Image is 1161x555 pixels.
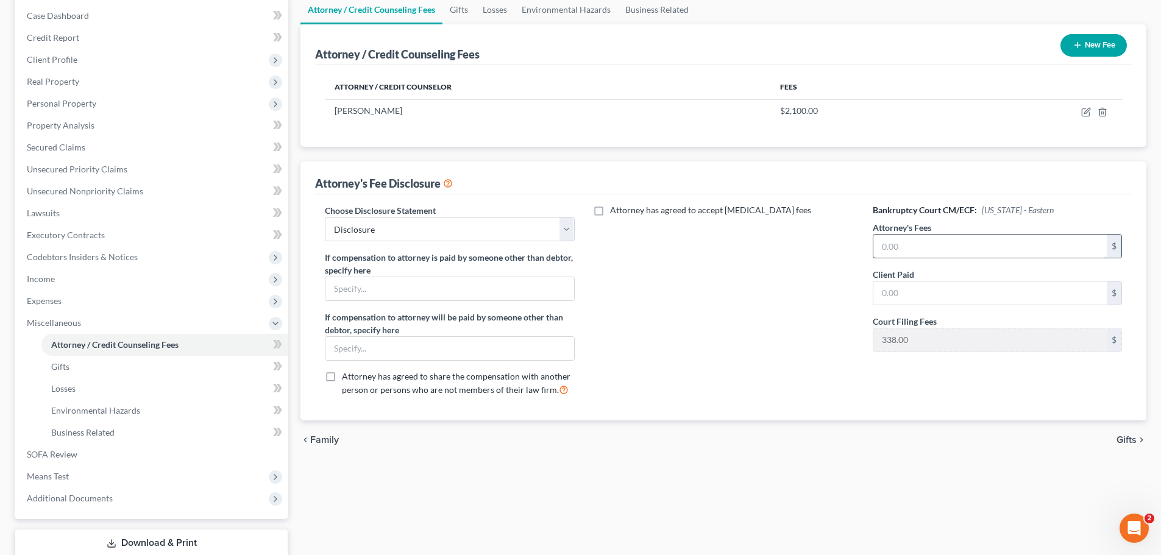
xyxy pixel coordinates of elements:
i: chevron_left [300,435,310,445]
button: New Fee [1060,34,1127,57]
a: Attorney / Credit Counseling Fees [41,334,288,356]
span: Attorney has agreed to accept [MEDICAL_DATA] fees [610,205,811,215]
i: chevron_right [1137,435,1146,445]
input: 0.00 [873,235,1107,258]
label: If compensation to attorney is paid by someone other than debtor, specify here [325,251,574,277]
span: Property Analysis [27,120,94,130]
span: Unsecured Nonpriority Claims [27,186,143,196]
a: Business Related [41,422,288,444]
label: Choose Disclosure Statement [325,204,436,217]
a: Losses [41,378,288,400]
span: Codebtors Insiders & Notices [27,252,138,262]
span: Case Dashboard [27,10,89,21]
div: Attorney / Credit Counseling Fees [315,47,480,62]
div: $ [1107,328,1121,352]
div: $ [1107,235,1121,258]
span: Losses [51,383,76,394]
span: [PERSON_NAME] [335,105,402,116]
span: Lawsuits [27,208,60,218]
span: Real Property [27,76,79,87]
div: $ [1107,281,1121,305]
span: Client Profile [27,54,77,65]
a: Property Analysis [17,115,288,136]
span: Executory Contracts [27,230,105,240]
label: If compensation to attorney will be paid by someone other than debtor, specify here [325,311,574,336]
span: Miscellaneous [27,317,81,328]
input: 0.00 [873,281,1107,305]
span: Attorney has agreed to share the compensation with another person or persons who are not members ... [342,371,570,395]
a: Unsecured Nonpriority Claims [17,180,288,202]
span: Gifts [51,361,69,372]
span: Credit Report [27,32,79,43]
iframe: Intercom live chat [1120,514,1149,543]
span: Gifts [1117,435,1137,445]
h6: Bankruptcy Court CM/ECF: [873,204,1122,216]
label: Court Filing Fees [873,315,937,328]
span: Attorney / Credit Counseling Fees [51,339,179,350]
a: Executory Contracts [17,224,288,246]
a: Secured Claims [17,136,288,158]
span: Attorney / Credit Counselor [335,82,452,91]
span: $2,100.00 [780,105,818,116]
div: Attorney's Fee Disclosure [315,176,453,191]
a: Gifts [41,356,288,378]
a: SOFA Review [17,444,288,465]
button: Gifts chevron_right [1117,435,1146,445]
input: Specify... [325,337,573,360]
button: chevron_left Family [300,435,339,445]
label: Client Paid [873,268,914,281]
span: Unsecured Priority Claims [27,164,127,174]
input: Specify... [325,277,573,300]
a: Unsecured Priority Claims [17,158,288,180]
span: Additional Documents [27,493,113,503]
span: Income [27,274,55,284]
span: Personal Property [27,98,96,108]
span: Fees [780,82,797,91]
span: Secured Claims [27,142,85,152]
a: Environmental Hazards [41,400,288,422]
span: Environmental Hazards [51,405,140,415]
span: [US_STATE] - Eastern [982,205,1054,215]
a: Credit Report [17,27,288,49]
span: Family [310,435,339,445]
a: Lawsuits [17,202,288,224]
span: Means Test [27,471,69,481]
a: Case Dashboard [17,5,288,27]
label: Attorney's Fees [873,221,931,234]
span: SOFA Review [27,449,77,459]
span: Expenses [27,295,62,306]
input: 0.00 [873,328,1107,352]
span: Business Related [51,427,115,437]
span: 2 [1145,514,1154,523]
